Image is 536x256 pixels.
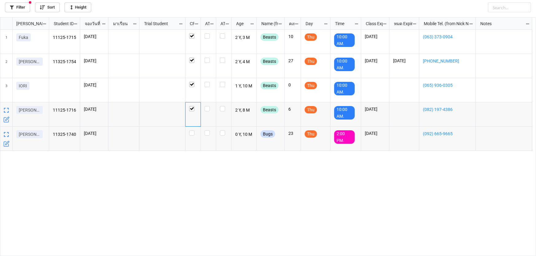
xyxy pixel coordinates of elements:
[393,58,415,64] p: [DATE]
[235,33,253,42] p: 2 Y, 3 M
[420,20,469,27] div: Mobile Tel. (from Nick Name)
[260,33,279,41] div: Beasts
[260,106,279,113] div: Beasts
[305,58,317,65] div: Thu
[84,82,104,88] p: [DATE]
[235,58,253,66] p: 2 Y, 4 M
[6,54,7,78] span: 2
[334,106,355,120] div: 10:00 AM.
[423,130,472,137] a: (092) 665-9665
[84,33,104,40] p: [DATE]
[53,106,76,115] p: 11125-1716
[19,107,40,113] p: [PERSON_NAME]
[19,34,28,40] p: Fuka
[201,20,210,27] div: ATT
[6,30,7,54] span: 1
[362,20,383,27] div: Class Expiration
[288,130,297,136] p: 23
[235,106,253,115] p: 2 Y, 8 M
[53,33,76,42] p: 11125-1715
[390,20,413,27] div: หมด Expired date (from [PERSON_NAME] Name)
[488,2,531,12] input: Search...
[334,33,355,47] div: 10:00 AM.
[305,82,317,89] div: Thu
[217,20,225,27] div: ATK
[81,20,102,27] div: จองวันที่
[331,20,354,27] div: Time
[423,82,472,89] a: (065) 936-0305
[84,58,104,64] p: [DATE]
[423,58,472,64] a: [PHONE_NUMBER]
[186,20,195,27] div: CF
[35,2,60,12] a: Sort
[109,20,133,27] div: มาเรียน
[53,58,76,66] p: 11325-1754
[423,33,472,40] a: (063) 373-0904
[5,2,30,12] a: Filter
[19,131,40,137] p: [PERSON_NAME]
[288,33,297,40] p: 10
[235,82,253,90] p: 1 Y, 10 M
[334,58,355,71] div: 10:00 AM.
[477,20,525,27] div: Notes
[288,106,297,112] p: 6
[334,130,355,144] div: 2:00 PM.
[84,130,104,136] p: [DATE]
[260,130,275,138] div: Bugs
[365,130,385,136] p: [DATE]
[19,59,40,65] p: [PERSON_NAME]
[233,20,250,27] div: Age
[305,106,317,113] div: Thu
[13,20,42,27] div: [PERSON_NAME] Name
[6,78,7,102] span: 3
[260,82,279,89] div: Beasts
[365,33,385,40] p: [DATE]
[260,58,279,65] div: Beasts
[140,20,178,27] div: Trial Student
[19,83,27,89] p: IORI
[50,20,73,27] div: Student ID (from [PERSON_NAME] Name)
[302,20,324,27] div: Day
[365,58,385,64] p: [DATE]
[305,33,317,41] div: Thu
[285,20,295,27] div: คงเหลือ (from Nick Name)
[0,17,49,30] div: grid
[288,58,297,64] p: 27
[334,82,355,95] div: 10:00 AM.
[258,20,278,27] div: Name (from Class)
[65,2,91,12] a: Height
[53,130,76,139] p: 11325-1740
[288,82,297,88] p: 0
[365,106,385,112] p: [DATE]
[235,130,253,139] p: 0 Y, 10 M
[84,106,104,112] p: [DATE]
[423,106,472,113] a: (082) 197-4386
[305,130,317,138] div: Thu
